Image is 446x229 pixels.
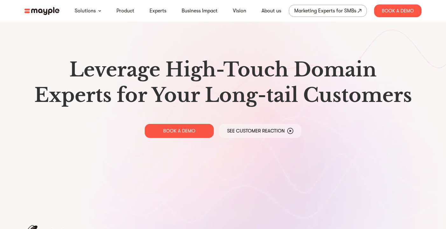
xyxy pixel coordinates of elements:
a: Marketing Experts for SMBs [289,5,367,17]
a: Business Impact [182,7,218,15]
div: Marketing Experts for SMBs [294,6,356,15]
p: See Customer Reaction [227,128,285,134]
a: Experts [150,7,166,15]
a: Product [116,7,134,15]
p: BOOK A DEMO [163,128,195,134]
img: mayple-logo [24,7,59,15]
a: BOOK A DEMO [145,124,214,138]
a: Solutions [75,7,96,15]
a: Vision [233,7,246,15]
img: arrow-down [98,10,101,12]
h1: Leverage High-Touch Domain Experts for Your Long-tail Customers [30,57,416,108]
a: About us [261,7,281,15]
div: Book A Demo [374,4,422,17]
a: See Customer Reaction [219,124,301,138]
